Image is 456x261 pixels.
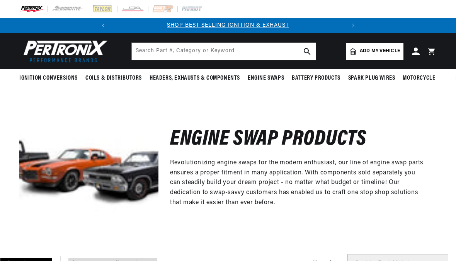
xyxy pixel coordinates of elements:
[292,74,340,82] span: Battery Products
[111,21,345,30] div: 1 of 2
[167,22,289,28] a: SHOP BEST SELLING IGNITION & EXHAUST
[19,96,158,242] img: Engine Swap Products
[248,74,284,82] span: Engine Swaps
[146,69,244,87] summary: Headers, Exhausts & Components
[150,74,240,82] span: Headers, Exhausts & Components
[111,21,345,30] div: Announcement
[19,74,78,82] span: Ignition Conversions
[348,74,395,82] span: Spark Plug Wires
[345,18,361,33] button: Translation missing: en.sections.announcements.next_announcement
[360,48,400,55] span: Add my vehicle
[170,131,367,149] h2: Engine Swap Products
[19,69,82,87] summary: Ignition Conversions
[170,158,425,208] p: Revolutionizing engine swaps for the modern enthusiast, our line of engine swap parts ensures a p...
[85,74,142,82] span: Coils & Distributors
[403,74,435,82] span: Motorcycle
[95,18,111,33] button: Translation missing: en.sections.announcements.previous_announcement
[344,69,399,87] summary: Spark Plug Wires
[299,43,316,60] button: search button
[132,43,316,60] input: Search Part #, Category or Keyword
[244,69,288,87] summary: Engine Swaps
[19,38,108,65] img: Pertronix
[288,69,344,87] summary: Battery Products
[399,69,439,87] summary: Motorcycle
[82,69,146,87] summary: Coils & Distributors
[346,43,403,60] a: Add my vehicle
